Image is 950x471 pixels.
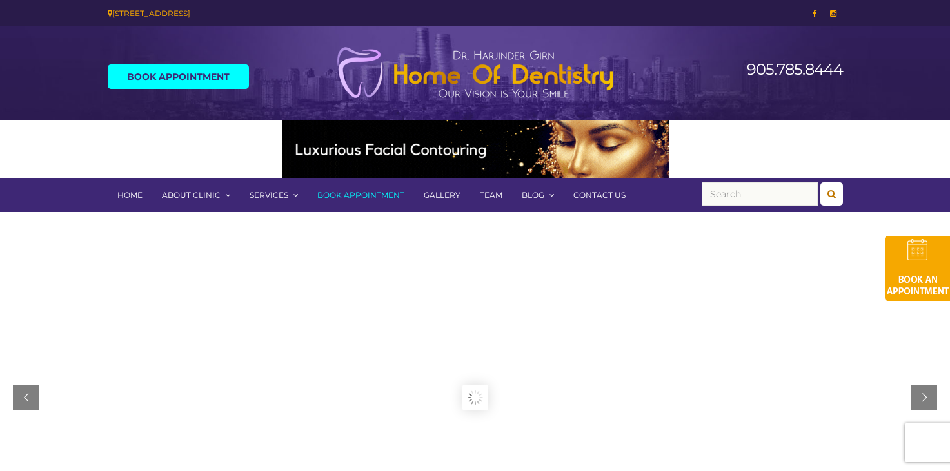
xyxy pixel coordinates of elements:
a: About Clinic [152,178,240,212]
input: Search [702,182,818,206]
a: Book Appointment [308,178,414,212]
a: Team [470,178,512,212]
a: Home [108,178,152,212]
a: Gallery [414,178,470,212]
div: [STREET_ADDRESS] [108,6,466,20]
a: Book Appointment [108,64,249,89]
a: Contact Us [564,178,635,212]
a: 905.785.8444 [747,60,843,79]
a: Services [240,178,308,212]
img: Medspa-Banner-Virtual-Consultation-2-1.gif [282,120,669,178]
a: Blog [512,178,564,212]
img: Home of Dentistry [330,46,620,99]
img: book-an-appointment-hod-gld.png [885,236,950,301]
